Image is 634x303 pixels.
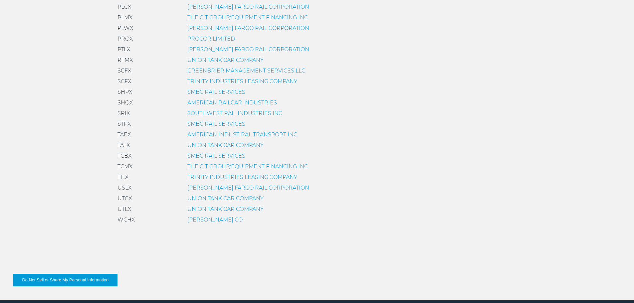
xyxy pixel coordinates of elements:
[117,68,131,74] span: SCFX
[117,36,133,42] span: PROX
[187,68,305,74] a: GREENBRIER MANAGEMENT SERVICES LLC
[187,163,308,170] a: THE CIT GROUP/EQUIPMENT FINANCING INC
[117,25,133,31] span: PLWX
[117,78,131,84] span: SCFX
[187,99,277,106] a: AMERICAN RAILCAR INDUSTRIES
[117,217,135,223] span: WCHX
[117,110,130,116] span: SRIX
[187,25,309,31] a: [PERSON_NAME] FARGO RAIL CORPORATION
[187,174,297,180] a: TRINITY INDUSTRIES LEASING COMPANY
[601,271,634,303] iframe: Chat Widget
[187,121,245,127] a: SMBC RAIL SERVICES
[187,142,264,148] a: UNION TANK CAR COMPANY
[117,99,133,106] span: SHQX
[187,110,282,116] a: SOUTHWEST RAIL INDUSTRIES INC
[187,78,297,84] a: TRINITY INDUSTRIES LEASING COMPANY
[117,163,132,170] span: TCMX
[117,46,130,53] span: PTLX
[117,185,131,191] span: USLX
[187,46,309,53] a: [PERSON_NAME] FARGO RAIL CORPORATION
[117,4,131,10] span: PLCX
[187,153,245,159] a: SMBC RAIL SERVICES
[187,14,308,21] a: THE CIT GROUP/EQUIPMENT FINANCING INC
[187,57,264,63] a: UNION TANK CAR COMPANY
[187,217,243,223] a: [PERSON_NAME] CO
[187,206,264,212] a: UNION TANK CAR COMPANY
[117,89,132,95] span: SHPX
[117,131,131,138] span: TAEX
[117,195,132,202] span: UTCX
[187,4,309,10] a: [PERSON_NAME] FARGO RAIL CORPORATION
[187,89,245,95] a: SMBC RAIL SERVICES
[187,195,264,202] a: UNION TANK CAR COMPANY
[187,185,309,191] a: [PERSON_NAME] FARGO RAIL CORPORATION
[187,131,297,138] a: AMERICAN INDUSTIRAL TRANSPORT INC
[13,274,117,286] button: Do Not Sell or Share My Personal Information
[187,36,235,42] a: PROCOR LIMITED
[117,206,131,212] span: UTLX
[117,14,132,21] span: PLMX
[117,121,131,127] span: STPX
[117,142,130,148] span: TATX
[117,57,133,63] span: RTMX
[117,174,128,180] span: TILX
[117,153,131,159] span: TCBX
